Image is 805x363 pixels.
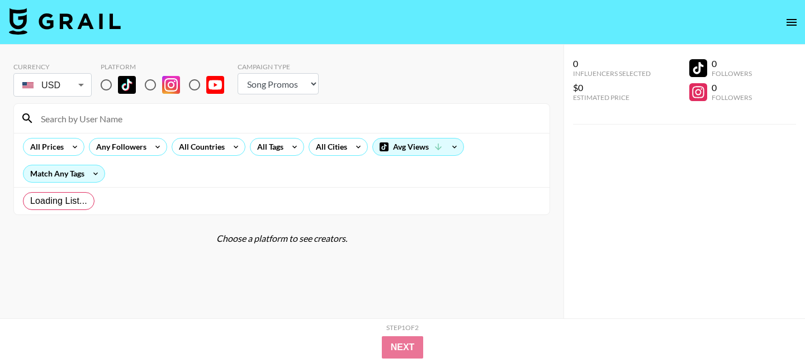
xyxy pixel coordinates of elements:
[573,82,651,93] div: $0
[118,76,136,94] img: TikTok
[89,138,149,155] div: Any Followers
[9,8,121,35] img: Grail Talent
[780,11,803,34] button: open drawer
[573,58,651,69] div: 0
[386,323,419,332] div: Step 1 of 2
[382,336,424,359] button: Next
[162,76,180,94] img: Instagram
[712,82,752,93] div: 0
[250,138,286,155] div: All Tags
[573,93,651,102] div: Estimated Price
[373,138,463,155] div: Avg Views
[712,69,752,78] div: Followers
[23,138,66,155] div: All Prices
[13,63,92,71] div: Currency
[172,138,227,155] div: All Countries
[712,58,752,69] div: 0
[573,69,651,78] div: Influencers Selected
[712,93,752,102] div: Followers
[101,63,233,71] div: Platform
[206,76,224,94] img: YouTube
[30,194,87,208] span: Loading List...
[16,75,89,95] div: USD
[23,165,105,182] div: Match Any Tags
[34,109,543,127] input: Search by User Name
[13,233,550,244] div: Choose a platform to see creators.
[238,63,319,71] div: Campaign Type
[309,138,349,155] div: All Cities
